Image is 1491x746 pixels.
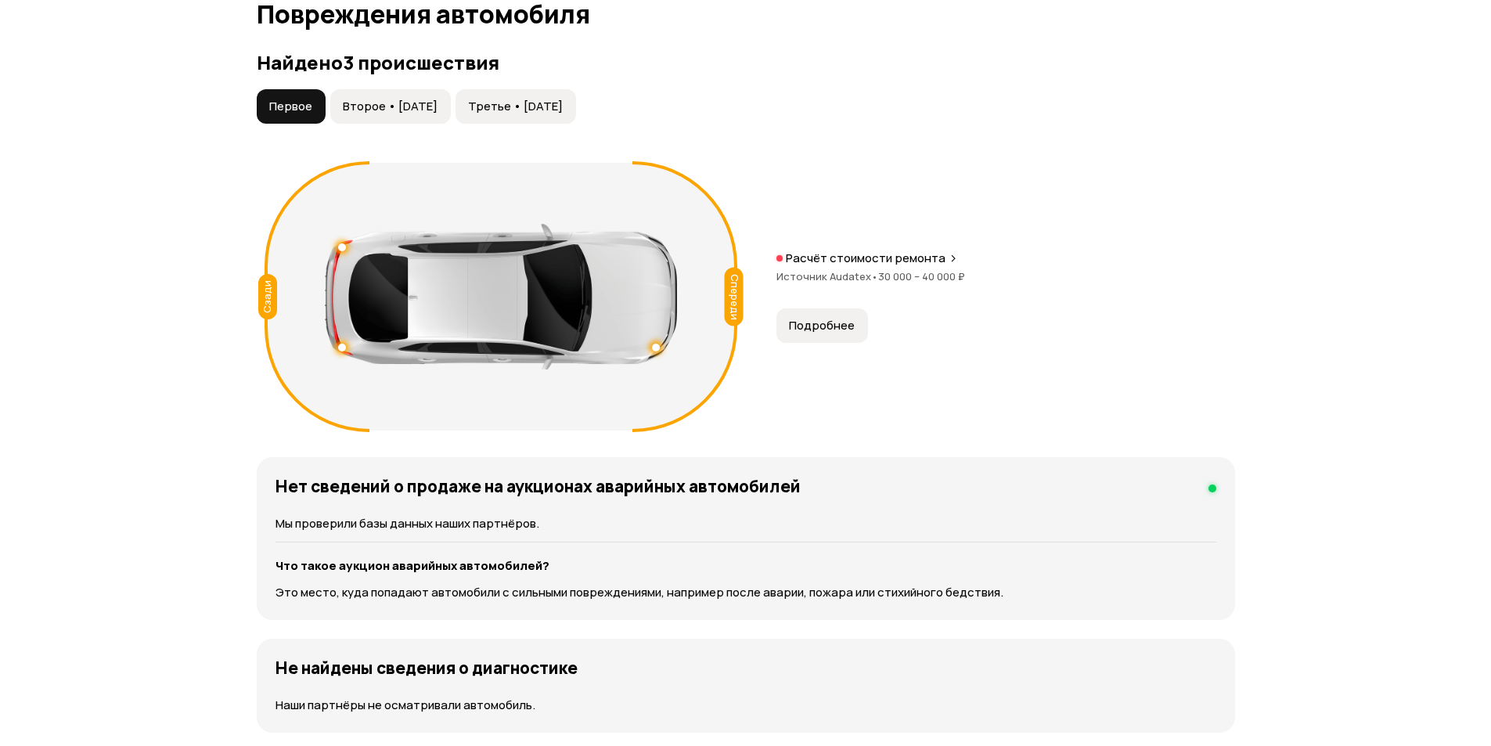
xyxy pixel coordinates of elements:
[276,557,549,574] strong: Что такое аукцион аварийных автомобилей?
[786,250,945,266] p: Расчёт стоимости ремонта
[468,99,563,114] span: Третье • [DATE]
[776,308,868,343] button: Подробнее
[343,99,438,114] span: Второе • [DATE]
[257,52,1235,74] h3: Найдено 3 происшествия
[456,89,576,124] button: Третье • [DATE]
[258,274,277,319] div: Сзади
[276,515,1216,532] p: Мы проверили базы данных наших партнёров.
[776,269,878,283] span: Источник Audatex
[878,269,965,283] span: 30 000 – 40 000 ₽
[276,697,1216,714] p: Наши партнёры не осматривали автомобиль.
[276,584,1216,601] p: Это место, куда попадают автомобили с сильными повреждениями, например после аварии, пожара или с...
[789,318,855,333] span: Подробнее
[257,89,326,124] button: Первое
[871,269,878,283] span: •
[330,89,451,124] button: Второе • [DATE]
[276,476,801,496] h4: Нет сведений о продаже на аукционах аварийных автомобилей
[276,658,578,678] h4: Не найдены сведения о диагностике
[269,99,312,114] span: Первое
[724,268,743,326] div: Спереди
